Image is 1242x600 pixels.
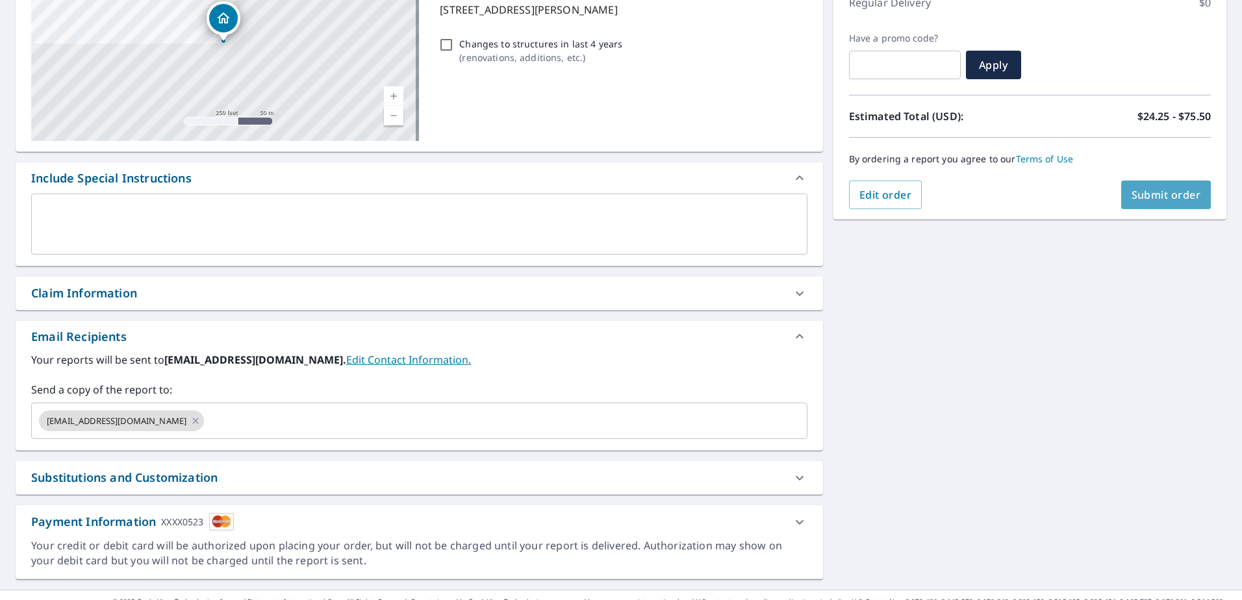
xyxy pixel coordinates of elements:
[16,277,823,310] div: Claim Information
[440,2,802,18] p: [STREET_ADDRESS][PERSON_NAME]
[16,461,823,494] div: Substitutions and Customization
[849,181,922,209] button: Edit order
[16,505,823,538] div: Payment InformationXXXX0523cardImage
[31,169,192,187] div: Include Special Instructions
[31,382,807,397] label: Send a copy of the report to:
[849,153,1211,165] p: By ordering a report you agree to our
[164,353,346,367] b: [EMAIL_ADDRESS][DOMAIN_NAME].
[31,469,218,486] div: Substitutions and Customization
[859,188,912,202] span: Edit order
[976,58,1011,72] span: Apply
[849,108,1030,124] p: Estimated Total (USD):
[1016,153,1074,165] a: Terms of Use
[1121,181,1211,209] button: Submit order
[31,513,234,531] div: Payment Information
[209,513,234,531] img: cardImage
[346,353,471,367] a: EditContactInfo
[1137,108,1211,124] p: $24.25 - $75.50
[39,415,194,427] span: [EMAIL_ADDRESS][DOMAIN_NAME]
[459,37,622,51] p: Changes to structures in last 4 years
[849,32,961,44] label: Have a promo code?
[31,328,127,345] div: Email Recipients
[384,86,403,106] a: Current Level 17, Zoom In
[161,513,203,531] div: XXXX0523
[384,106,403,125] a: Current Level 17, Zoom Out
[16,321,823,352] div: Email Recipients
[966,51,1021,79] button: Apply
[1132,188,1201,202] span: Submit order
[39,410,204,431] div: [EMAIL_ADDRESS][DOMAIN_NAME]
[459,51,622,64] p: ( renovations, additions, etc. )
[16,162,823,194] div: Include Special Instructions
[31,352,807,368] label: Your reports will be sent to
[31,284,137,302] div: Claim Information
[31,538,807,568] div: Your credit or debit card will be authorized upon placing your order, but will not be charged unt...
[207,1,240,42] div: Dropped pin, building 1, Residential property, 331 Muriel Dr Scottsburg, IN 47170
